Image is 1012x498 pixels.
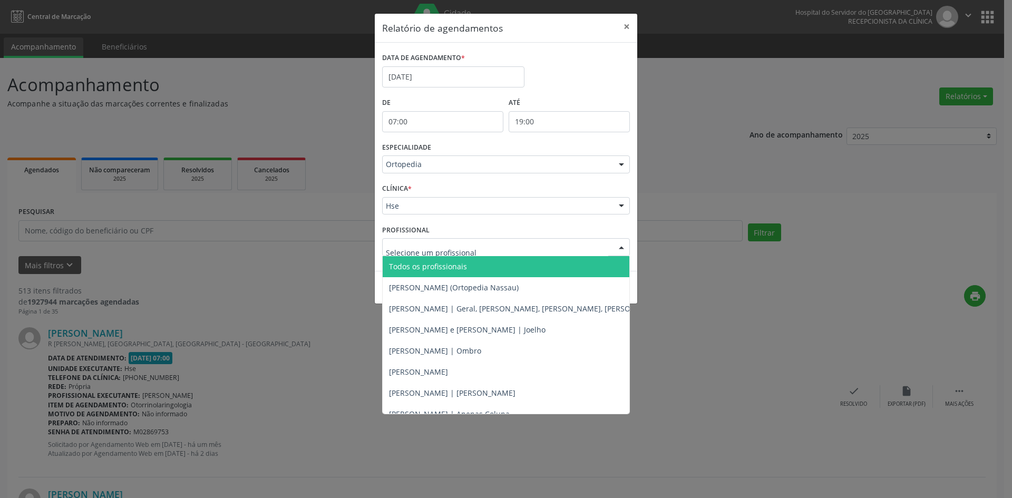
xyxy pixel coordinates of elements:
[382,66,524,87] input: Selecione uma data ou intervalo
[382,222,430,238] label: PROFISSIONAL
[382,21,503,35] h5: Relatório de agendamentos
[389,346,481,356] span: [PERSON_NAME] | Ombro
[509,111,630,132] input: Selecione o horário final
[386,201,608,211] span: Hse
[509,95,630,111] label: ATÉ
[382,50,465,66] label: DATA DE AGENDAMENTO
[389,367,448,377] span: [PERSON_NAME]
[386,159,608,170] span: Ortopedia
[382,111,503,132] input: Selecione o horário inicial
[386,242,608,263] input: Selecione um profissional
[389,388,515,398] span: [PERSON_NAME] | [PERSON_NAME]
[382,181,412,197] label: CLÍNICA
[382,95,503,111] label: De
[389,325,546,335] span: [PERSON_NAME] e [PERSON_NAME] | Joelho
[389,304,731,314] span: [PERSON_NAME] | Geral, [PERSON_NAME], [PERSON_NAME], [PERSON_NAME] e [PERSON_NAME]
[616,14,637,40] button: Close
[389,282,519,292] span: [PERSON_NAME] (Ortopedia Nassau)
[389,261,467,271] span: Todos os profissionais
[382,140,431,156] label: ESPECIALIDADE
[389,409,510,419] span: [PERSON_NAME] | Apenas Coluna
